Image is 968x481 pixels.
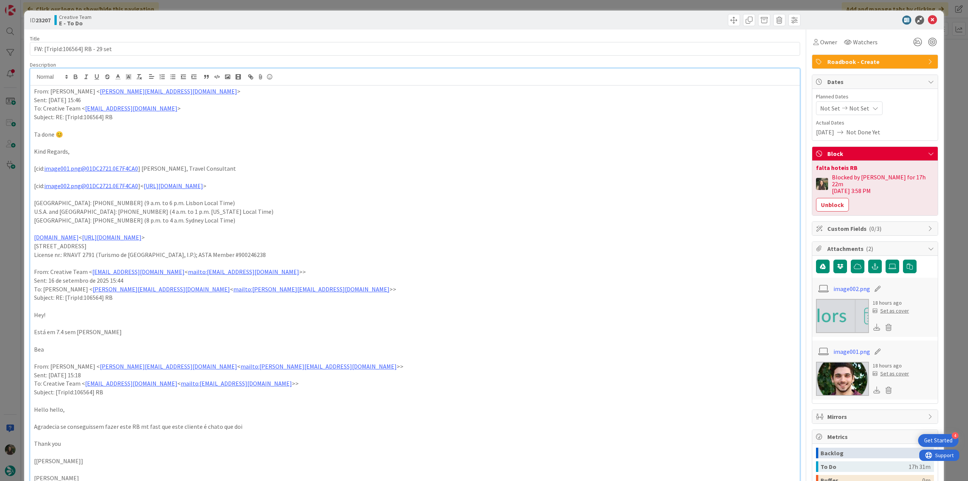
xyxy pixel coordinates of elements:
[849,104,869,113] span: Not Set
[34,345,796,354] p: Bea
[34,371,796,380] p: Sent: [DATE] 15:18
[36,16,51,24] b: 23207
[16,1,34,10] span: Support
[100,363,237,370] a: [PERSON_NAME][EMAIL_ADDRESS][DOMAIN_NAME]
[144,182,203,190] a: [URL][DOMAIN_NAME]
[918,434,959,447] div: Open Get Started checklist, remaining modules: 4
[34,199,796,207] p: [GEOGRAPHIC_DATA]: [PHONE_NUMBER] (9 a.m. to 6 p.m. Lisbon Local Time)
[34,182,796,190] p: [cid: ]< >
[34,251,796,259] p: License nr.: RNAVT 2791 (Turismo de [GEOGRAPHIC_DATA], I.P.); ASTA Member #900246238
[34,233,79,241] a: [DOMAIN_NAME]
[34,388,796,397] p: Subject: [TripId:106564] RB
[85,104,177,112] a: [EMAIL_ADDRESS][DOMAIN_NAME]
[34,242,796,251] p: [STREET_ADDRESS]
[873,307,909,315] div: Set as cover
[34,87,796,96] p: From: [PERSON_NAME] < >
[820,104,840,113] span: Not Set
[34,439,796,448] p: Thank you
[827,149,924,158] span: Block
[909,461,931,472] div: 17h 31m
[92,268,185,276] a: [EMAIL_ADDRESS][DOMAIN_NAME]
[827,432,924,441] span: Metrics
[34,96,796,104] p: Sent: [DATE] 15:46
[34,104,796,113] p: To: Creative Team < >
[922,448,931,458] div: 0m
[34,130,796,139] p: Ta done 😊
[30,35,40,42] label: Title
[34,457,796,465] p: [[PERSON_NAME]]
[44,182,138,190] a: image002.png@01DC2721.0E7F4CA0
[827,412,924,421] span: Mirrors
[821,461,909,472] div: To Do
[34,276,796,285] p: Sent: 16 de setembro de 2025 15:44
[816,93,934,101] span: Planned Dates
[816,198,849,212] button: Unblock
[34,164,796,173] p: [cid: ] [PERSON_NAME], Travel Consultant
[34,233,796,242] p: < >
[34,311,796,319] p: Hey!
[34,328,796,336] p: Está em 7.4 sem [PERSON_NAME]
[873,362,909,370] div: 18 hours ago
[853,37,878,47] span: Watchers
[832,174,934,194] div: Blocked by [PERSON_NAME] for 17h 22m [DATE] 3:58 PM
[816,165,934,171] div: falta hoteis RB
[866,245,873,252] span: ( 2 )
[873,370,909,378] div: Set as cover
[833,347,870,356] a: image001.png
[833,284,870,293] a: image002.png
[30,61,56,68] span: Description
[34,285,796,294] p: To: [PERSON_NAME] < < >>
[873,322,881,332] div: Download
[34,405,796,414] p: Hello hello,
[34,362,796,371] p: From: [PERSON_NAME] < < >>
[952,432,959,439] div: 4
[44,165,138,172] a: image001.png@01DC2721.0E7F4CA0
[34,113,796,121] p: Subject: RE: [TripId:106564] RB
[873,299,909,307] div: 18 hours ago
[816,128,834,137] span: [DATE]
[85,380,177,387] a: [EMAIL_ADDRESS][DOMAIN_NAME]
[240,363,397,370] a: mailto:[PERSON_NAME][EMAIL_ADDRESS][DOMAIN_NAME]
[34,422,796,431] p: Agradecia se conseguissem fazer este RB mt fast que este cliente é chato que doi
[816,119,934,127] span: Actual Dates
[34,207,796,216] p: U.S.A. and [GEOGRAPHIC_DATA]: [PHONE_NUMBER] (4 a.m. to 1 p.m. [US_STATE] Local Time)
[827,224,924,233] span: Custom Fields
[34,268,796,276] p: From: Creative Team < < >>
[188,268,299,276] a: mailto:[EMAIL_ADDRESS][DOMAIN_NAME]
[233,285,389,293] a: mailto:[PERSON_NAME][EMAIL_ADDRESS][DOMAIN_NAME]
[846,128,880,137] span: Not Done Yet
[59,14,92,20] span: Creative Team
[59,20,92,26] b: E - To Do
[30,42,800,56] input: type card name here...
[820,37,837,47] span: Owner
[827,77,924,86] span: Dates
[924,437,952,444] div: Get Started
[93,285,230,293] a: [PERSON_NAME][EMAIL_ADDRESS][DOMAIN_NAME]
[827,244,924,253] span: Attachments
[100,87,237,95] a: [PERSON_NAME][EMAIL_ADDRESS][DOMAIN_NAME]
[827,57,924,66] span: Roadbook - Create
[34,216,796,225] p: [GEOGRAPHIC_DATA]: [PHONE_NUMBER] (8 p.m. to 4 a.m. Sydney Local Time)
[82,233,141,241] a: [URL][DOMAIN_NAME]
[181,380,292,387] a: mailto:[EMAIL_ADDRESS][DOMAIN_NAME]
[30,16,51,25] span: ID
[821,448,922,458] div: Backlog
[873,385,881,395] div: Download
[869,225,881,232] span: ( 0/3 )
[34,379,796,388] p: To: Creative Team < < >>
[34,147,796,156] p: Kind Regards,
[816,178,828,190] img: IG
[34,293,796,302] p: Subject: RE: [TripId:106564] RB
